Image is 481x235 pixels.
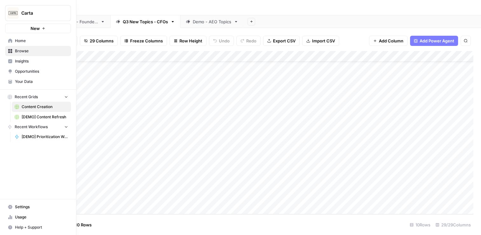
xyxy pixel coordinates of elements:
[5,66,71,77] a: Opportunities
[123,18,168,25] div: Q3 New Topics - CFOs
[15,48,68,54] span: Browse
[5,56,71,66] a: Insights
[170,36,206,46] button: Row Height
[15,124,48,130] span: Recent Workflows
[5,212,71,222] a: Usage
[180,15,244,28] a: Demo - AEO Topics
[246,38,256,44] span: Redo
[5,202,71,212] a: Settings
[22,104,68,110] span: Content Creation
[22,114,68,120] span: [DEMO] Content Refresh
[12,102,71,112] a: Content Creation
[15,204,68,210] span: Settings
[5,5,71,21] button: Workspace: Carta
[273,38,296,44] span: Export CSV
[5,122,71,132] button: Recent Workflows
[66,222,92,228] span: Add 10 Rows
[379,38,403,44] span: Add Column
[31,25,40,32] span: New
[5,222,71,232] button: Help + Support
[15,94,38,100] span: Recent Grids
[209,36,234,46] button: Undo
[433,220,473,230] div: 29/29 Columns
[15,69,68,74] span: Opportunities
[15,58,68,64] span: Insights
[5,77,71,87] a: Your Data
[5,36,71,46] a: Home
[420,38,454,44] span: Add Power Agent
[193,18,231,25] div: Demo - AEO Topics
[12,132,71,142] a: [DEMO] Prioritization Workflow for creation
[110,15,180,28] a: Q3 New Topics - CFOs
[12,112,71,122] a: [DEMO] Content Refresh
[219,38,230,44] span: Undo
[130,38,163,44] span: Freeze Columns
[410,36,458,46] button: Add Power Agent
[263,36,300,46] button: Export CSV
[15,79,68,84] span: Your Data
[22,134,68,140] span: [DEMO] Prioritization Workflow for creation
[5,92,71,102] button: Recent Grids
[21,10,60,16] span: Carta
[5,24,71,33] button: New
[15,38,68,44] span: Home
[5,46,71,56] a: Browse
[15,214,68,220] span: Usage
[90,38,114,44] span: 29 Columns
[236,36,261,46] button: Redo
[80,36,118,46] button: 29 Columns
[369,36,408,46] button: Add Column
[15,224,68,230] span: Help + Support
[179,38,202,44] span: Row Height
[120,36,167,46] button: Freeze Columns
[407,220,433,230] div: 10 Rows
[7,7,19,19] img: Carta Logo
[312,38,335,44] span: Import CSV
[302,36,339,46] button: Import CSV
